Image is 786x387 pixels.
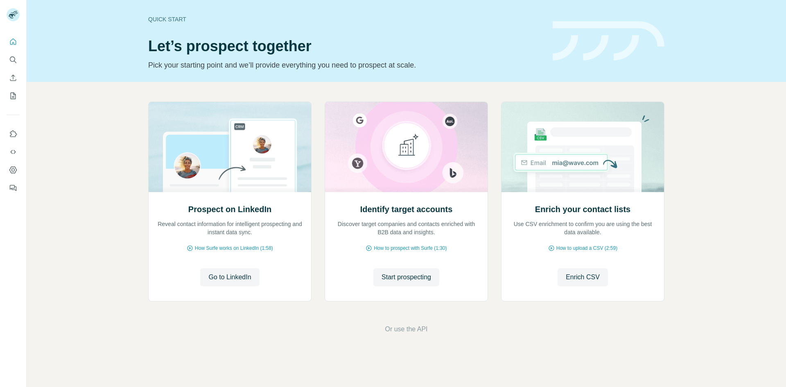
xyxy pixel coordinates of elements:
button: Search [7,52,20,67]
img: Identify target accounts [325,102,488,192]
button: Or use the API [385,324,427,334]
button: Enrich CSV [7,70,20,85]
h2: Identify target accounts [360,204,453,215]
img: banner [553,21,664,61]
h2: Prospect on LinkedIn [188,204,271,215]
button: Dashboard [7,163,20,177]
button: Go to LinkedIn [200,268,259,286]
span: Enrich CSV [566,272,600,282]
span: Start prospecting [382,272,431,282]
button: Quick start [7,34,20,49]
button: Use Surfe on LinkedIn [7,127,20,141]
span: How to prospect with Surfe (1:30) [374,244,447,252]
button: Use Surfe API [7,145,20,159]
span: How to upload a CSV (2:59) [556,244,617,252]
button: Feedback [7,181,20,195]
p: Use CSV enrichment to confirm you are using the best data available. [510,220,656,236]
p: Pick your starting point and we’ll provide everything you need to prospect at scale. [148,59,543,71]
span: How Surfe works on LinkedIn (1:58) [195,244,273,252]
button: My lists [7,88,20,103]
img: Enrich your contact lists [501,102,664,192]
h1: Let’s prospect together [148,38,543,54]
button: Enrich CSV [558,268,608,286]
p: Discover target companies and contacts enriched with B2B data and insights. [333,220,479,236]
img: Prospect on LinkedIn [148,102,312,192]
p: Reveal contact information for intelligent prospecting and instant data sync. [157,220,303,236]
button: Start prospecting [373,268,439,286]
h2: Enrich your contact lists [535,204,630,215]
div: Quick start [148,15,543,23]
span: Go to LinkedIn [208,272,251,282]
